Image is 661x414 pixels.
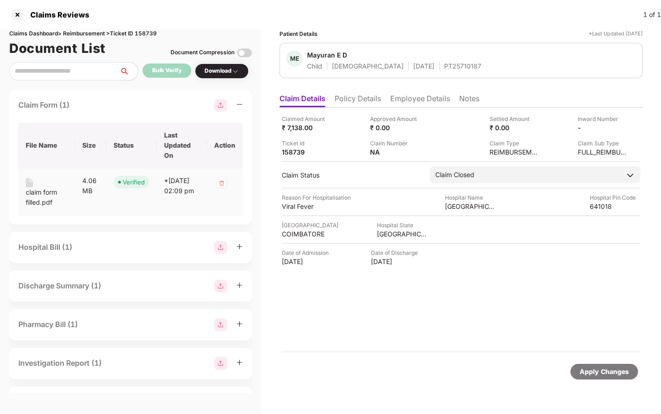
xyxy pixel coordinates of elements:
div: Reason For Hospitalisation [282,193,351,202]
li: Notes [459,94,479,107]
img: svg+xml;base64,PHN2ZyB4bWxucz0iaHR0cDovL3d3dy53My5vcmcvMjAwMC9zdmciIHdpZHRoPSIxNiIgaGVpZ2h0PSIyMC... [26,178,33,187]
div: 641018 [590,202,640,211]
img: svg+xml;base64,PHN2ZyBpZD0iR3JvdXBfMjg4MTMiIGRhdGEtbmFtZT0iR3JvdXAgMjg4MTMiIHhtbG5zPSJodHRwOi8vd3... [214,280,227,293]
div: FULL_REIMBURSEMENT [578,148,628,156]
div: [GEOGRAPHIC_DATA] [282,221,338,230]
div: [GEOGRAPHIC_DATA] [377,230,427,238]
th: File Name [18,123,75,168]
div: Viral Fever [282,202,332,211]
div: NA [370,148,421,156]
div: REIMBURSEMENT [490,148,540,156]
span: minus [236,101,243,108]
div: 4.06 MB [82,176,99,196]
div: ME [286,51,302,67]
th: Size [75,123,107,168]
th: Last Updated On [157,123,207,168]
div: [DATE] [282,257,332,266]
div: Date of Admission [282,248,332,257]
div: 158739 [282,148,332,156]
img: svg+xml;base64,PHN2ZyBpZD0iRHJvcGRvd24tMzJ4MzIiIHhtbG5zPSJodHRwOi8vd3d3LnczLm9yZy8yMDAwL3N2ZyIgd2... [232,68,239,75]
div: Claim Number [370,139,421,148]
img: svg+xml;base64,PHN2ZyBpZD0iR3JvdXBfMjg4MTMiIGRhdGEtbmFtZT0iR3JvdXAgMjg4MTMiIHhtbG5zPSJodHRwOi8vd3... [214,318,227,331]
span: search [119,68,138,75]
div: Settled Amount [490,115,540,123]
div: Claim Form (1) [18,99,69,111]
div: Claim Type [490,139,540,148]
div: Investigation Report (1) [18,357,102,369]
img: svg+xml;base64,PHN2ZyBpZD0iR3JvdXBfMjg4MTMiIGRhdGEtbmFtZT0iR3JvdXAgMjg4MTMiIHhtbG5zPSJodHRwOi8vd3... [214,241,227,254]
div: PT25710187 [444,62,481,70]
img: svg+xml;base64,PHN2ZyBpZD0iR3JvdXBfMjg4MTMiIGRhdGEtbmFtZT0iR3JvdXAgMjg4MTMiIHhtbG5zPSJodHRwOi8vd3... [214,357,227,370]
li: Claim Details [279,94,325,107]
img: downArrowIcon [626,171,635,180]
div: [DEMOGRAPHIC_DATA] [332,62,404,70]
span: plus [236,282,243,288]
div: COIMBATORE [282,230,332,238]
img: svg+xml;base64,PHN2ZyBpZD0iVG9nZ2xlLTMyeDMyIiB4bWxucz0iaHR0cDovL3d3dy53My5vcmcvMjAwMC9zdmciIHdpZH... [237,46,252,60]
div: Date of Discharge [371,248,422,257]
div: Claimed Amount [282,115,332,123]
div: Claims Reviews [25,10,89,19]
div: Inward Number [578,115,628,123]
th: Status [106,123,157,168]
div: Bulk Verify [152,66,182,75]
div: ₹ 7,138.00 [282,123,332,132]
img: svg+xml;base64,PHN2ZyB4bWxucz0iaHR0cDovL3d3dy53My5vcmcvMjAwMC9zdmciIHdpZHRoPSIzMiIgaGVpZ2h0PSIzMi... [214,176,229,190]
div: Pharmacy Bill (1) [18,319,78,330]
div: Document Compression [171,48,234,57]
div: ₹ 0.00 [370,123,421,132]
div: Apply Changes [580,367,629,377]
div: Patient Details [279,29,318,38]
div: 1 of 1 [643,10,661,20]
img: svg+xml;base64,PHN2ZyBpZD0iR3JvdXBfMjg4MTMiIGRhdGEtbmFtZT0iR3JvdXAgMjg4MTMiIHhtbG5zPSJodHRwOi8vd3... [214,99,227,112]
div: *[DATE] 02:09 pm [164,176,199,196]
div: Child [307,62,322,70]
span: plus [236,321,243,327]
li: Employee Details [390,94,450,107]
div: Approved Amount [370,115,421,123]
li: Policy Details [335,94,381,107]
div: - [578,123,628,132]
div: Hospital Name [445,193,496,202]
div: Ticket Id [282,139,332,148]
div: Verified [123,178,145,187]
div: Mayuran E D [307,51,347,59]
div: ₹ 0.00 [490,123,540,132]
th: Action [207,123,243,168]
div: Claim Closed [435,170,474,180]
div: Hospital Pin Code [590,193,640,202]
div: Claim Status [282,171,421,179]
span: plus [236,359,243,366]
div: [DATE] [371,257,422,266]
div: *Last Updated [DATE] [589,29,643,38]
div: claim form filled.pdf [26,187,68,207]
div: Download [205,67,239,75]
div: Claims Dashboard > Reimbursement > Ticket ID 158739 [9,29,252,38]
span: plus [236,243,243,250]
div: [GEOGRAPHIC_DATA] [445,202,496,211]
div: Hospital Bill (1) [18,241,72,253]
div: [DATE] [413,62,434,70]
div: Hospital State [377,221,427,230]
div: Claim Sub Type [578,139,628,148]
h1: Document List [9,38,106,58]
button: search [119,62,138,80]
div: Discharge Summary (1) [18,280,101,292]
